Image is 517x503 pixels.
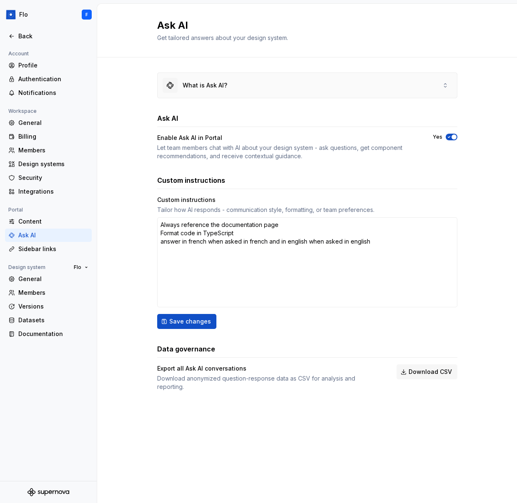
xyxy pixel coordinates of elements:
div: General [18,119,88,127]
textarea: Always reference the documentation page Format code in TypeScript answer in french when asked in ... [157,217,457,307]
div: What is Ask AI? [183,81,227,90]
div: Download anonymized question-response data as CSV for analysis and reporting. [157,374,381,391]
div: Design systems [18,160,88,168]
span: Save changes [169,317,211,326]
div: Versions [18,302,88,311]
h3: Ask AI [157,113,178,123]
div: Account [5,49,32,59]
div: Content [18,217,88,226]
label: Yes [433,134,442,140]
a: Content [5,215,92,228]
a: Notifications [5,86,92,100]
div: Custom instructions [157,196,457,204]
button: Download CSV [397,364,457,379]
div: F [85,11,88,18]
span: Get tailored answers about your design system. [157,34,288,41]
span: Flo [74,264,81,271]
div: Workspace [5,106,40,116]
a: Documentation [5,327,92,341]
div: Documentation [18,330,88,338]
button: FloF [2,5,95,24]
div: Members [18,289,88,297]
div: Integrations [18,187,88,196]
a: Sidebar links [5,242,92,256]
a: Integrations [5,185,92,198]
h2: Ask AI [157,19,288,32]
h3: Data governance [157,344,215,354]
a: Billing [5,130,92,143]
a: General [5,116,92,129]
a: Design systems [5,157,92,171]
div: Sidebar links [18,245,88,253]
img: 049812b6-2877-400d-9dc9-987621144c16.png [6,10,16,20]
div: Design system [5,262,49,272]
div: Authentication [18,75,88,83]
div: Members [18,146,88,154]
div: Profile [18,61,88,70]
button: Save changes [157,314,216,329]
svg: Supernova Logo [28,488,69,496]
a: General [5,272,92,286]
span: Download CSV [409,368,452,376]
a: Ask AI [5,229,92,242]
a: Members [5,286,92,299]
div: Export all Ask AI conversations [157,364,381,373]
div: Ask AI [18,231,88,239]
h3: Custom instructions [157,175,225,185]
a: Authentication [5,72,92,86]
div: Notifications [18,89,88,97]
div: Let team members chat with AI about your design system - ask questions, get component recommendat... [157,144,418,160]
div: Back [18,32,88,40]
div: Tailor how AI responds - communication style, formatting, or team preferences. [157,206,457,214]
div: Flo [19,10,28,19]
a: Datasets [5,314,92,327]
div: Billing [18,132,88,141]
div: Enable Ask AI in Portal [157,134,418,142]
div: Portal [5,205,26,215]
div: Security [18,174,88,182]
a: Members [5,144,92,157]
div: General [18,275,88,283]
a: Versions [5,300,92,313]
a: Back [5,30,92,43]
div: Datasets [18,316,88,324]
a: Profile [5,59,92,72]
a: Security [5,171,92,184]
